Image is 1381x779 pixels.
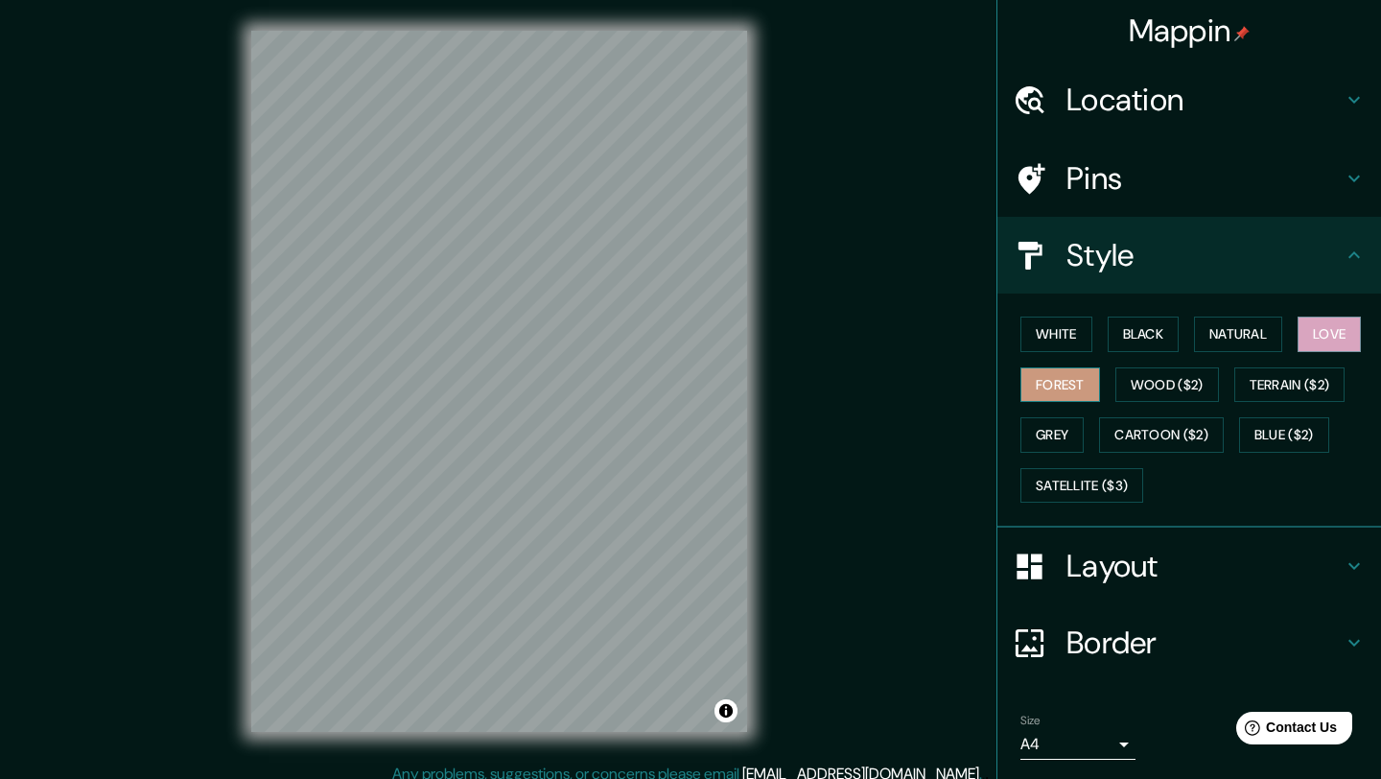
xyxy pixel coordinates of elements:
div: Style [997,217,1381,294]
h4: Location [1066,81,1343,119]
h4: Style [1066,236,1343,274]
div: Layout [997,528,1381,604]
button: Grey [1020,417,1084,453]
button: Love [1298,317,1361,352]
div: Pins [997,140,1381,217]
button: Blue ($2) [1239,417,1329,453]
button: White [1020,317,1092,352]
iframe: Help widget launcher [1210,704,1360,758]
h4: Mappin [1129,12,1251,50]
img: pin-icon.png [1234,26,1250,41]
div: A4 [1020,729,1135,760]
button: Terrain ($2) [1234,367,1346,403]
h4: Layout [1066,547,1343,585]
canvas: Map [251,31,747,732]
label: Size [1020,713,1041,729]
button: Toggle attribution [714,699,737,722]
div: Border [997,604,1381,681]
button: Cartoon ($2) [1099,417,1224,453]
h4: Border [1066,624,1343,662]
button: Satellite ($3) [1020,468,1143,504]
div: Location [997,61,1381,138]
h4: Pins [1066,159,1343,198]
button: Black [1108,317,1180,352]
button: Wood ($2) [1115,367,1219,403]
button: Natural [1194,317,1282,352]
button: Forest [1020,367,1100,403]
